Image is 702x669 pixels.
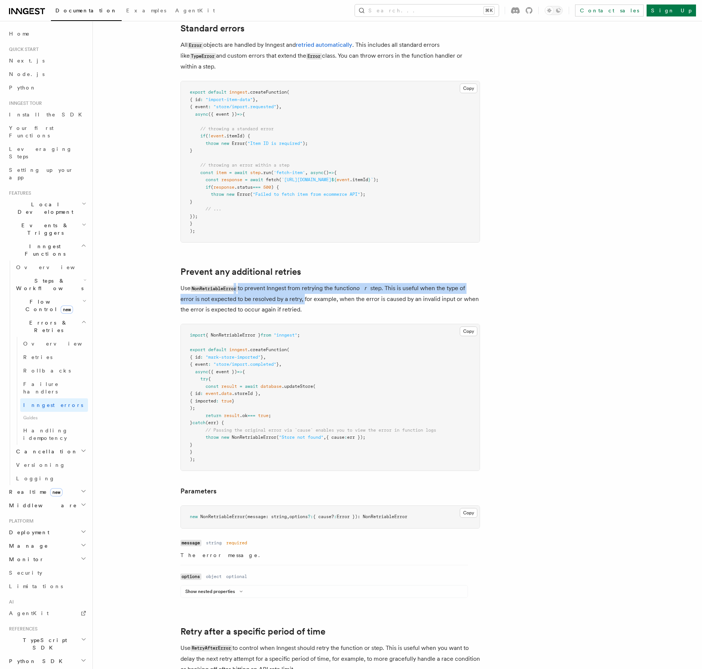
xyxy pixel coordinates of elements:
[180,626,325,637] a: Retry after a specific period of time
[213,362,276,367] span: "store/import.completed"
[208,362,211,367] span: :
[175,7,215,13] span: AgentKit
[213,104,276,109] span: "store/import.requested"
[337,514,407,519] span: Error }): NonRetriableError
[6,198,88,219] button: Local Development
[23,354,52,360] span: Retries
[206,428,436,433] span: // Passing the original error via `cause` enables you to view the error in function logs
[171,2,219,20] a: AgentKit
[6,542,48,550] span: Manage
[6,67,88,81] a: Node.js
[190,347,206,352] span: export
[206,97,253,102] span: "import-item-data"
[279,362,282,367] span: ,
[211,133,224,139] span: event
[229,347,247,352] span: inngest
[6,633,88,654] button: TypeScript SDK
[6,108,88,121] a: Install the SDK
[245,177,247,182] span: =
[545,6,563,15] button: Toggle dark mode
[13,274,88,295] button: Steps & Workflows
[216,398,219,404] span: :
[575,4,644,16] a: Contact sales
[50,488,63,496] span: new
[20,398,88,412] a: Inngest errors
[13,295,88,316] button: Flow Controlnew
[190,221,192,226] span: }
[206,420,224,425] span: (err) {
[274,170,305,175] span: 'fetch-item'
[279,104,282,109] span: ,
[20,424,88,445] a: Handling idempotency
[297,332,300,338] span: ;
[289,514,308,519] span: options
[206,540,222,546] dd: string
[13,445,88,458] button: Cancellation
[282,177,331,182] span: `[URL][DOMAIN_NAME]
[180,23,244,34] a: Standard errors
[240,413,247,418] span: .ok
[250,170,261,175] span: step
[23,368,71,374] span: Rollbacks
[208,104,211,109] span: :
[195,369,208,374] span: async
[274,332,297,338] span: "inngest"
[6,485,88,499] button: Realtimenew
[253,185,261,190] span: ===
[313,384,316,389] span: (
[287,347,289,352] span: (
[6,163,88,184] a: Setting up your app
[350,177,368,182] span: .itemId
[234,170,247,175] span: await
[334,514,337,519] span: :
[6,526,88,539] button: Deployment
[242,112,245,117] span: {
[16,264,93,270] span: Overview
[190,53,216,60] code: TypeError
[368,177,371,182] span: }
[9,583,63,589] span: Limitations
[6,626,37,632] span: References
[6,27,88,40] a: Home
[313,514,334,519] span: { cause?
[237,192,250,197] span: Error
[190,199,192,204] span: }
[250,192,253,197] span: (
[190,391,200,396] span: { id
[247,89,287,95] span: .createFunction
[13,319,81,334] span: Errors & Retries
[6,121,88,142] a: Your first Functions
[190,362,208,367] span: { event
[232,398,234,404] span: }
[240,384,242,389] span: =
[190,398,216,404] span: { imported
[180,486,216,496] a: Parameters
[232,435,276,440] span: NonRetriableError
[16,462,66,468] span: Versioning
[190,355,200,360] span: { id
[261,355,263,360] span: }
[356,285,370,292] em: or
[9,125,54,139] span: Your first Functions
[9,58,45,64] span: Next.js
[329,170,334,175] span: =>
[287,514,289,519] span: ,
[23,381,59,395] span: Failure handlers
[200,355,203,360] span: :
[23,428,68,441] span: Handling idempotency
[229,89,247,95] span: inngest
[190,442,192,447] span: }
[229,170,232,175] span: =
[282,384,313,389] span: .updateStore
[355,4,499,16] button: Search...⌘K
[206,355,261,360] span: "mark-store-imported"
[6,46,39,52] span: Quick start
[323,170,329,175] span: ()
[237,369,242,374] span: =>
[55,7,117,13] span: Documentation
[326,435,344,440] span: { cause
[221,384,237,389] span: result
[13,472,88,485] a: Logging
[6,539,88,553] button: Manage
[9,30,30,37] span: Home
